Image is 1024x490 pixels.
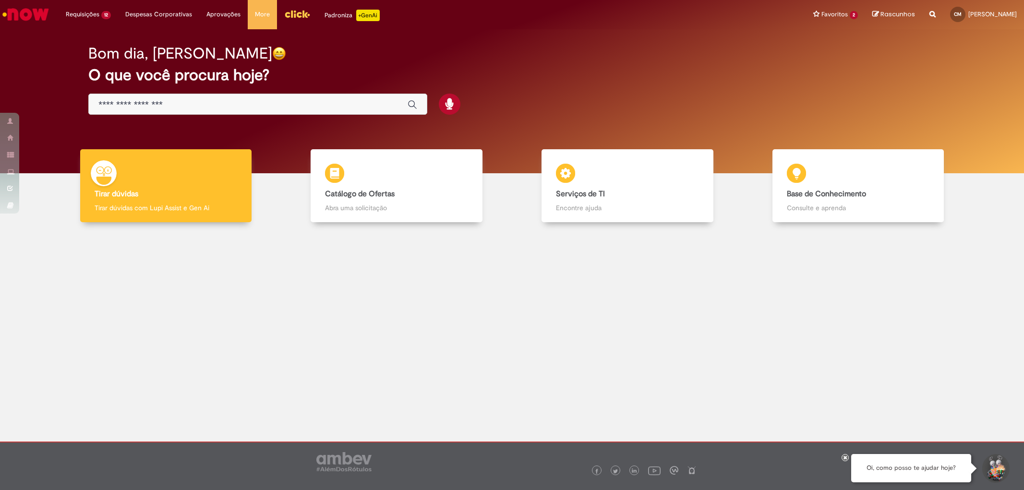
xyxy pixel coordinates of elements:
[88,67,935,84] h2: O que você procura hoje?
[325,189,395,199] b: Catálogo de Ofertas
[632,468,637,474] img: logo_footer_linkedin.png
[556,203,699,213] p: Encontre ajuda
[594,469,599,474] img: logo_footer_facebook.png
[125,10,192,19] span: Despesas Corporativas
[66,10,99,19] span: Requisições
[613,469,618,474] img: logo_footer_twitter.png
[101,11,111,19] span: 12
[851,454,971,482] div: Oi, como posso te ajudar hoje?
[743,149,974,223] a: Base de Conhecimento Consulte e aprenda
[787,203,929,213] p: Consulte e aprenda
[95,203,237,213] p: Tirar dúvidas com Lupi Assist e Gen Ai
[821,10,848,19] span: Favoritos
[787,189,866,199] b: Base de Conhecimento
[325,10,380,21] div: Padroniza
[968,10,1017,18] span: [PERSON_NAME]
[255,10,270,19] span: More
[272,47,286,60] img: happy-face.png
[648,464,661,477] img: logo_footer_youtube.png
[356,10,380,21] p: +GenAi
[670,466,678,475] img: logo_footer_workplace.png
[88,45,272,62] h2: Bom dia, [PERSON_NAME]
[1,5,50,24] img: ServiceNow
[687,466,696,475] img: logo_footer_naosei.png
[50,149,281,223] a: Tirar dúvidas Tirar dúvidas com Lupi Assist e Gen Ai
[281,149,512,223] a: Catálogo de Ofertas Abra uma solicitação
[284,7,310,21] img: click_logo_yellow_360x200.png
[556,189,605,199] b: Serviços de TI
[954,11,962,17] span: CM
[512,149,743,223] a: Serviços de TI Encontre ajuda
[872,10,915,19] a: Rascunhos
[206,10,241,19] span: Aprovações
[981,454,1010,483] button: Iniciar Conversa de Suporte
[95,189,138,199] b: Tirar dúvidas
[850,11,858,19] span: 2
[316,452,372,471] img: logo_footer_ambev_rotulo_gray.png
[880,10,915,19] span: Rascunhos
[325,203,468,213] p: Abra uma solicitação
